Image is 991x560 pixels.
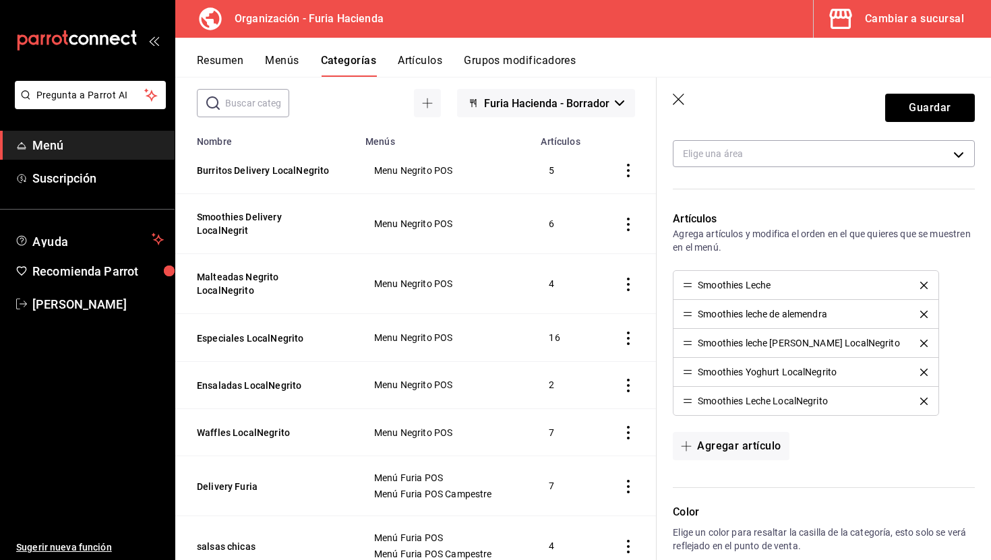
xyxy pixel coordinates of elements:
[533,147,597,194] td: 5
[698,396,828,406] div: Smoothies Leche LocalNegrito
[374,333,516,342] span: Menu Negrito POS
[673,504,975,520] p: Color
[673,526,975,553] p: Elige un color para resaltar la casilla de la categoría, esto solo se verá reflejado en el punto ...
[197,426,332,439] button: Waffles LocalNegrito
[374,473,516,483] span: Menú Furia POS
[197,480,332,493] button: Delivery Furia
[32,262,164,280] span: Recomienda Parrot
[225,90,289,117] input: Buscar categoría
[374,380,516,390] span: Menu Negrito POS
[197,54,991,77] div: navigation tabs
[911,311,937,318] button: delete
[374,428,516,437] span: Menu Negrito POS
[374,166,516,175] span: Menu Negrito POS
[197,540,332,553] button: salsas chicas
[698,309,827,319] div: Smoothies leche de alemendra
[32,169,164,187] span: Suscripción
[622,379,635,392] button: actions
[197,332,332,345] button: Especiales LocalNegrito
[622,480,635,493] button: actions
[673,227,975,254] p: Agrega artículos y modifica el orden en el que quieres que se muestren en el menú.
[374,533,516,542] span: Menú Furia POS
[321,54,377,77] button: Categorías
[683,148,743,159] span: Elige una área
[197,270,332,297] button: Malteadas Negrito LocalNegrito
[698,367,837,377] div: Smoothies Yoghurt LocalNegrito
[622,218,635,231] button: actions
[533,456,597,516] td: 7
[175,128,357,147] th: Nombre
[374,219,516,228] span: Menu Negrito POS
[265,54,299,77] button: Menús
[622,426,635,439] button: actions
[374,279,516,288] span: Menu Negrito POS
[32,295,164,313] span: [PERSON_NAME]
[9,98,166,112] a: Pregunta a Parrot AI
[197,379,332,392] button: Ensaladas LocalNegrito
[911,369,937,376] button: delete
[197,210,332,237] button: Smoothies Delivery LocalNegrit
[622,164,635,177] button: actions
[698,280,771,290] div: Smoothies Leche
[197,54,243,77] button: Resumen
[673,211,975,227] p: Artículos
[32,231,146,247] span: Ayuda
[374,549,516,559] span: Menú Furia POS Campestre
[197,164,332,177] button: Burritos Delivery LocalNegrito
[698,338,900,348] div: Smoothies leche [PERSON_NAME] LocalNegrito
[533,128,597,147] th: Artículos
[622,332,635,345] button: actions
[357,128,533,147] th: Menús
[374,489,516,499] span: Menú Furia POS Campestre
[224,11,384,27] h3: Organización - Furia Hacienda
[15,81,166,109] button: Pregunta a Parrot AI
[865,9,964,28] div: Cambiar a sucursal
[911,282,937,289] button: delete
[16,540,164,555] span: Sugerir nueva función
[36,88,145,102] span: Pregunta a Parrot AI
[533,254,597,314] td: 4
[457,89,635,117] button: Furia Hacienda - Borrador
[148,35,159,46] button: open_drawer_menu
[911,398,937,405] button: delete
[533,361,597,408] td: 2
[533,314,597,361] td: 16
[32,136,164,154] span: Menú
[622,540,635,553] button: actions
[673,432,789,460] button: Agregar artículo
[885,94,975,122] button: Guardar
[464,54,576,77] button: Grupos modificadores
[911,340,937,347] button: delete
[533,194,597,254] td: 6
[398,54,442,77] button: Artículos
[622,278,635,291] button: actions
[533,408,597,456] td: 7
[484,97,609,110] span: Furia Hacienda - Borrador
